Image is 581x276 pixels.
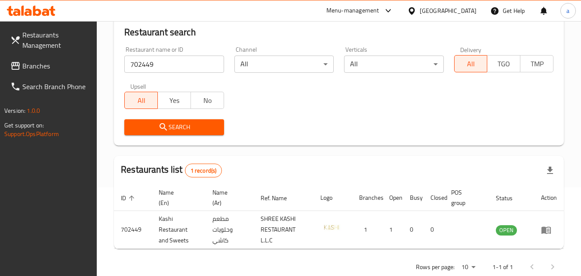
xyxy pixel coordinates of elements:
[128,94,154,107] span: All
[496,193,524,203] span: Status
[152,211,206,249] td: Kashi Restaurant and Sweets
[194,94,221,107] span: No
[320,217,342,239] img: Kashi Restaurant and Sweets
[540,160,560,181] div: Export file
[496,225,517,235] span: OPEN
[403,185,424,211] th: Busy
[212,187,243,208] span: Name (Ar)
[3,56,97,76] a: Branches
[520,55,553,72] button: TMP
[185,167,222,175] span: 1 record(s)
[22,61,90,71] span: Branches
[534,185,564,211] th: Action
[352,185,382,211] th: Branches
[344,56,443,73] div: All
[382,185,403,211] th: Open
[458,58,484,70] span: All
[451,187,479,208] span: POS group
[4,128,59,140] a: Support.OpsPlatform
[191,92,224,109] button: No
[157,92,191,109] button: Yes
[3,25,97,56] a: Restaurants Management
[27,105,40,116] span: 1.0.0
[124,119,224,135] button: Search
[3,76,97,97] a: Search Branch Phone
[541,225,557,235] div: Menu
[492,262,513,273] p: 1-1 of 1
[424,185,444,211] th: Closed
[159,187,195,208] span: Name (En)
[491,58,517,70] span: TGO
[22,30,90,50] span: Restaurants Management
[352,211,382,249] td: 1
[314,185,352,211] th: Logo
[121,193,137,203] span: ID
[22,81,90,92] span: Search Branch Phone
[326,6,379,16] div: Menu-management
[382,211,403,249] td: 1
[4,120,44,131] span: Get support on:
[254,211,314,249] td: SHREE KASHI RESTAURANT L.L.C
[487,55,520,72] button: TGO
[234,56,334,73] div: All
[114,211,152,249] td: 702449
[206,211,254,249] td: مطعم وحلويات كاشي
[420,6,476,16] div: [GEOGRAPHIC_DATA]
[460,47,482,53] label: Delivery
[454,55,488,72] button: All
[130,83,146,89] label: Upsell
[403,211,424,249] td: 0
[524,58,550,70] span: TMP
[566,6,569,16] span: a
[458,261,479,274] div: Rows per page:
[416,262,455,273] p: Rows per page:
[161,94,188,107] span: Yes
[131,122,217,133] span: Search
[121,163,222,177] h2: Restaurants list
[114,185,564,249] table: enhanced table
[4,105,25,116] span: Version:
[124,26,553,39] h2: Restaurant search
[424,211,444,249] td: 0
[124,56,224,73] input: Search for restaurant name or ID..
[185,164,222,177] div: Total records count
[124,92,158,109] button: All
[261,193,298,203] span: Ref. Name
